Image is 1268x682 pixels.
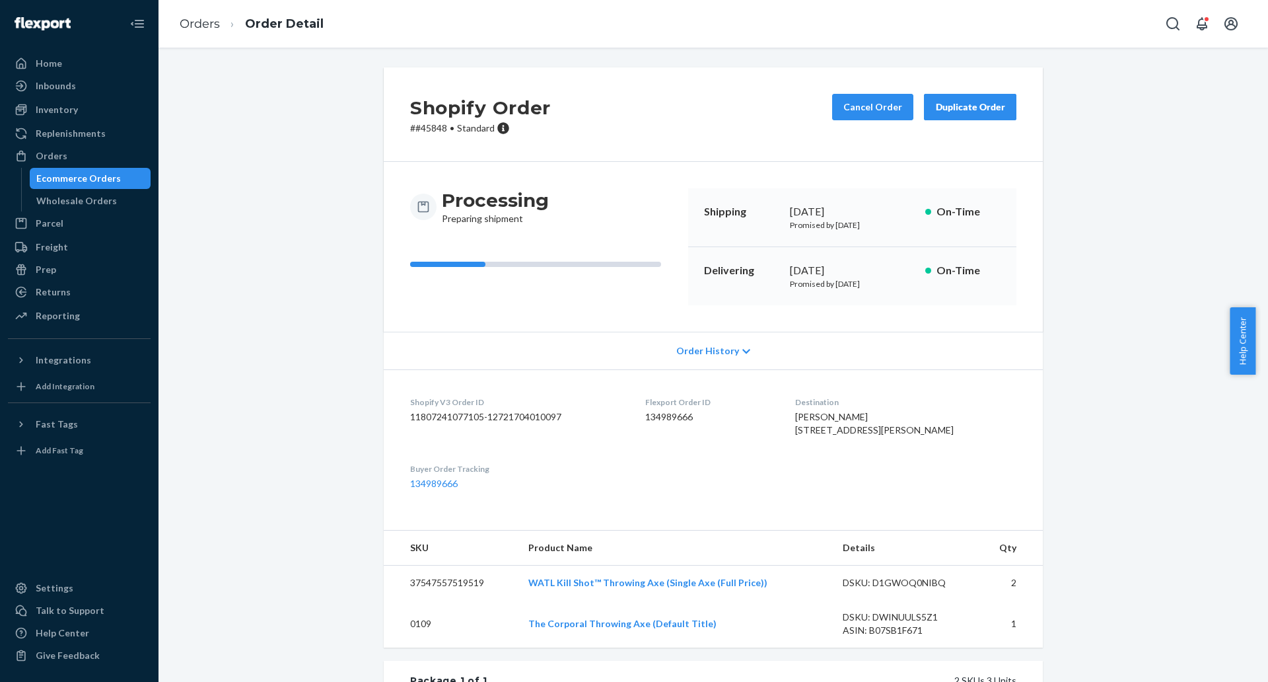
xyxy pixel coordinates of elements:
[8,376,151,397] a: Add Integration
[8,282,151,303] a: Returns
[8,305,151,326] a: Reporting
[169,5,334,44] ol: breadcrumbs
[8,53,151,74] a: Home
[124,11,151,37] button: Close Navigation
[790,204,915,219] div: [DATE]
[924,94,1016,120] button: Duplicate Order
[36,79,76,93] div: Inbounds
[843,624,967,637] div: ASIN: B07SB1F671
[518,531,832,566] th: Product Name
[36,263,56,276] div: Prep
[790,219,915,231] p: Promised by [DATE]
[8,645,151,666] button: Give Feedback
[36,649,100,662] div: Give Feedback
[30,190,151,211] a: Wholesale Orders
[936,204,1001,219] p: On-Time
[8,237,151,258] a: Freight
[977,531,1043,566] th: Qty
[36,57,62,70] div: Home
[1189,11,1215,37] button: Open notifications
[36,309,80,322] div: Reporting
[36,217,63,230] div: Parcel
[36,354,91,367] div: Integrations
[8,440,151,461] a: Add Fast Tag
[1184,642,1255,675] iframe: Opens a widget where you can chat to one of our agents
[36,418,78,431] div: Fast Tags
[645,397,773,408] dt: Flexport Order ID
[245,17,324,31] a: Order Detail
[457,122,495,133] span: Standard
[36,582,73,595] div: Settings
[676,344,739,358] span: Order History
[30,168,151,189] a: Ecommerce Orders
[410,122,551,135] p: # #45848
[977,600,1043,648] td: 1
[36,604,104,617] div: Talk to Support
[442,188,549,225] div: Preparing shipment
[790,263,915,278] div: [DATE]
[8,578,151,599] a: Settings
[410,463,624,474] dt: Buyer Order Tracking
[795,397,1016,408] dt: Destination
[8,414,151,435] button: Fast Tags
[15,17,71,30] img: Flexport logo
[8,213,151,234] a: Parcel
[36,241,68,254] div: Freight
[384,566,518,601] td: 37547557519519
[790,278,915,289] p: Promised by [DATE]
[1230,307,1255,375] button: Help Center
[1160,11,1186,37] button: Open Search Box
[704,263,779,278] p: Delivering
[8,623,151,644] a: Help Center
[528,577,767,588] a: WATL Kill Shot™ Throwing Axe (Single Axe (Full Price))
[36,626,89,640] div: Help Center
[935,100,1005,114] div: Duplicate Order
[410,94,551,122] h2: Shopify Order
[1218,11,1244,37] button: Open account menu
[843,611,967,624] div: DSKU: DWINUULS5Z1
[977,566,1043,601] td: 2
[8,145,151,167] a: Orders
[8,259,151,280] a: Prep
[8,350,151,371] button: Integrations
[36,445,83,456] div: Add Fast Tag
[36,194,117,208] div: Wholesale Orders
[36,381,94,392] div: Add Integration
[450,122,454,133] span: •
[832,94,913,120] button: Cancel Order
[645,410,773,424] dd: 134989666
[936,263,1001,278] p: On-Time
[36,103,78,116] div: Inventory
[410,410,624,424] dd: 11807241077105-12721704010097
[410,478,458,489] a: 134989666
[36,127,106,140] div: Replenishments
[410,397,624,408] dt: Shopify V3 Order ID
[36,285,71,299] div: Returns
[843,576,967,589] div: DSKU: D1GWOQ0NIBQ
[8,75,151,96] a: Inbounds
[8,600,151,621] button: Talk to Support
[832,531,977,566] th: Details
[384,531,518,566] th: SKU
[795,411,954,436] span: [PERSON_NAME] [STREET_ADDRESS][PERSON_NAME]
[704,204,779,219] p: Shipping
[8,123,151,144] a: Replenishments
[8,99,151,120] a: Inventory
[528,618,717,629] a: The Corporal Throwing Axe (Default Title)
[384,600,518,648] td: 0109
[36,172,121,185] div: Ecommerce Orders
[180,17,220,31] a: Orders
[36,149,67,163] div: Orders
[442,188,549,212] h3: Processing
